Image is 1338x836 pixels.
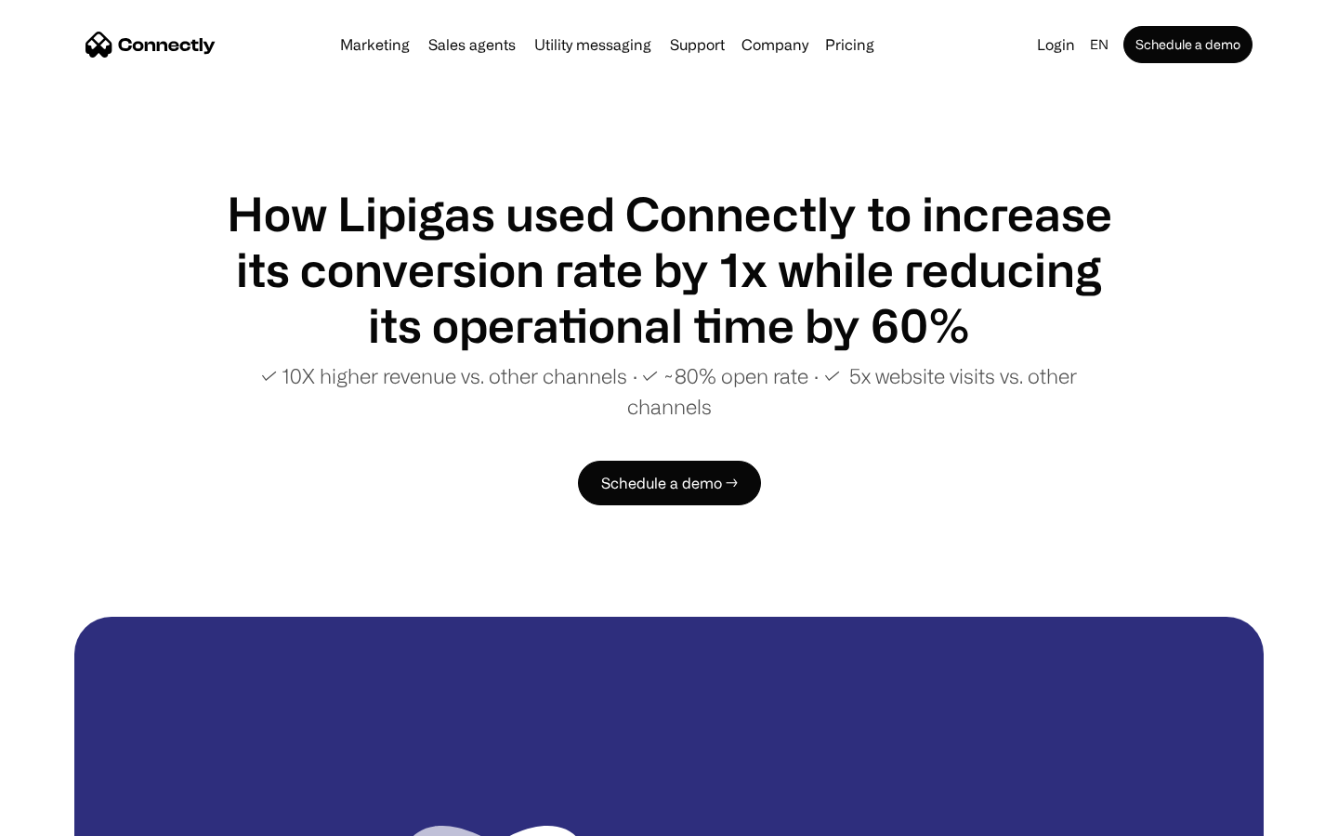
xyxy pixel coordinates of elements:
div: Company [736,32,814,58]
div: en [1090,32,1108,58]
h1: How Lipigas used Connectly to increase its conversion rate by 1x while reducing its operational t... [223,186,1115,353]
a: Marketing [333,37,417,52]
aside: Language selected: English [19,802,111,829]
p: ✓ 10X higher revenue vs. other channels ∙ ✓ ~80% open rate ∙ ✓ 5x website visits vs. other channels [223,360,1115,422]
a: Login [1030,32,1082,58]
a: Pricing [818,37,882,52]
a: Sales agents [421,37,523,52]
a: Support [662,37,732,52]
ul: Language list [37,803,111,829]
div: en [1082,32,1120,58]
div: Company [741,32,808,58]
a: Utility messaging [527,37,659,52]
a: Schedule a demo → [578,461,761,505]
a: home [85,31,216,59]
a: Schedule a demo [1123,26,1253,63]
